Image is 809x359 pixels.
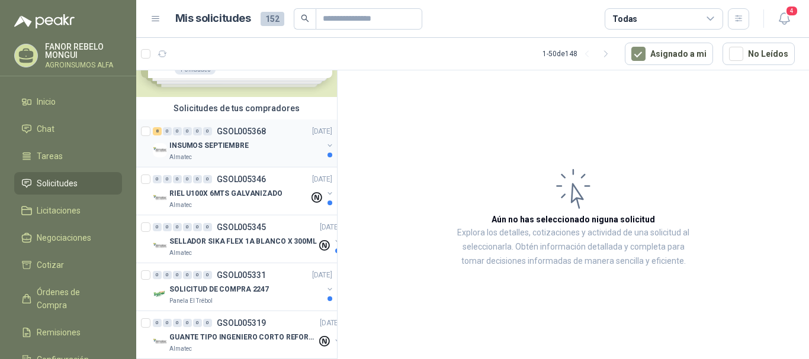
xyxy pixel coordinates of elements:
[37,95,56,108] span: Inicio
[785,5,798,17] span: 4
[153,268,335,306] a: 0 0 0 0 0 0 GSOL005331[DATE] Company LogoSOLICITUD DE COMPRA 2247Panela El Trébol
[169,236,317,247] p: SELLADOR SIKA FLEX 1A BLANCO X 300ML
[37,258,64,271] span: Cotizar
[14,145,122,167] a: Tareas
[301,14,309,22] span: search
[193,175,202,183] div: 0
[169,284,269,295] p: SOLICITUD DE COMPRA 2247
[320,222,340,233] p: [DATE]
[217,271,266,279] p: GSOL005331
[153,191,167,205] img: Company Logo
[169,153,192,162] p: Almatec
[169,344,192,354] p: Almatec
[612,12,637,25] div: Todas
[320,318,340,329] p: [DATE]
[37,204,81,217] span: Licitaciones
[163,175,172,183] div: 0
[163,319,172,327] div: 0
[312,174,332,185] p: [DATE]
[169,248,192,258] p: Almatec
[153,223,162,231] div: 0
[153,287,167,301] img: Company Logo
[14,14,75,28] img: Logo peakr
[183,319,192,327] div: 0
[37,286,111,312] span: Órdenes de Compra
[173,223,182,231] div: 0
[773,8,795,30] button: 4
[217,175,266,183] p: GSOL005346
[492,213,655,226] h3: Aún no has seleccionado niguna solicitud
[153,239,167,253] img: Company Logo
[217,223,266,231] p: GSOL005345
[136,97,337,119] div: Solicitudes de tus compradores
[193,319,202,327] div: 0
[14,118,122,140] a: Chat
[312,270,332,281] p: [DATE]
[153,335,167,349] img: Company Logo
[169,332,317,343] p: GUANTE TIPO INGENIERO CORTO REFORZADO
[723,43,795,65] button: No Leídos
[14,227,122,249] a: Negociaciones
[163,271,172,279] div: 0
[14,321,122,344] a: Remisiones
[193,271,202,279] div: 0
[203,127,212,135] div: 0
[173,127,182,135] div: 0
[153,175,162,183] div: 0
[193,127,202,135] div: 0
[183,175,192,183] div: 0
[203,223,212,231] div: 0
[203,319,212,327] div: 0
[203,175,212,183] div: 0
[261,12,284,26] span: 152
[193,223,202,231] div: 0
[183,223,192,231] div: 0
[37,326,81,339] span: Remisiones
[153,220,342,258] a: 0 0 0 0 0 0 GSOL005345[DATE] Company LogoSELLADOR SIKA FLEX 1A BLANCO X 300MLAlmatec
[217,127,266,135] p: GSOL005368
[14,90,122,113] a: Inicio
[542,44,615,63] div: 1 - 50 de 148
[14,254,122,276] a: Cotizar
[173,319,182,327] div: 0
[173,271,182,279] div: 0
[456,226,691,269] p: Explora los detalles, cotizaciones y actividad de una solicitud al seleccionarla. Obtén informaci...
[183,271,192,279] div: 0
[163,223,172,231] div: 0
[153,316,342,354] a: 0 0 0 0 0 0 GSOL005319[DATE] Company LogoGUANTE TIPO INGENIERO CORTO REFORZADOAlmatec
[153,143,167,157] img: Company Logo
[37,150,63,163] span: Tareas
[163,127,172,135] div: 0
[45,43,122,59] p: FANOR REBELO MONGUI
[169,140,249,151] p: INSUMOS SEPTIEMBRE
[175,10,251,27] h1: Mis solicitudes
[183,127,192,135] div: 0
[14,281,122,316] a: Órdenes de Compra
[153,172,335,210] a: 0 0 0 0 0 0 GSOL005346[DATE] Company LogoRIEL U100X 6MTS GALVANIZADOAlmatec
[37,231,91,244] span: Negociaciones
[169,200,192,210] p: Almatec
[14,172,122,195] a: Solicitudes
[153,124,335,162] a: 8 0 0 0 0 0 GSOL005368[DATE] Company LogoINSUMOS SEPTIEMBREAlmatec
[37,122,54,135] span: Chat
[153,271,162,279] div: 0
[173,175,182,183] div: 0
[169,296,213,306] p: Panela El Trébol
[217,319,266,327] p: GSOL005319
[312,126,332,137] p: [DATE]
[169,188,282,199] p: RIEL U100X 6MTS GALVANIZADO
[153,319,162,327] div: 0
[45,62,122,69] p: AGROINSUMOS ALFA
[625,43,713,65] button: Asignado a mi
[153,127,162,135] div: 8
[14,199,122,222] a: Licitaciones
[37,177,78,190] span: Solicitudes
[203,271,212,279] div: 0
